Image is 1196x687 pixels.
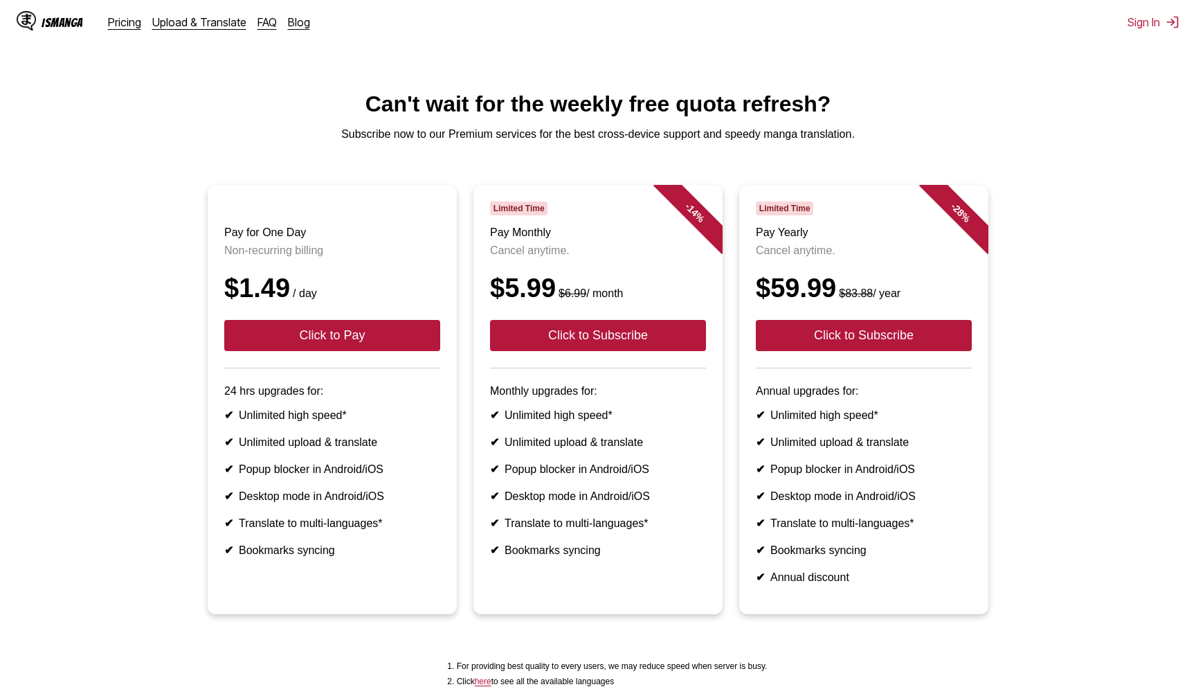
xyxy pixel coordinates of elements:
[490,436,706,449] li: Unlimited upload & translate
[224,274,440,303] div: $1.49
[836,287,900,299] small: / year
[490,544,499,556] b: ✔
[290,287,317,299] small: / day
[224,490,440,503] li: Desktop mode in Android/iOS
[756,463,765,475] b: ✔
[756,436,765,448] b: ✔
[224,226,440,239] h3: Pay for One Day
[224,409,233,421] b: ✔
[11,128,1185,141] p: Subscribe now to our Premium services for the best cross-device support and speedy manga translat...
[490,463,499,475] b: ✔
[108,15,141,29] a: Pricing
[224,436,440,449] li: Unlimited upload & translate
[1127,15,1179,29] button: Sign In
[490,274,706,303] div: $5.99
[490,436,499,448] b: ✔
[224,517,440,530] li: Translate to multi-languages*
[490,409,499,421] b: ✔
[756,202,813,215] span: Limited Time
[490,320,706,351] button: Click to Subscribe
[756,409,765,421] b: ✔
[756,571,765,583] b: ✔
[756,517,972,530] li: Translate to multi-languages*
[490,463,706,476] li: Popup blocker in Android/iOS
[556,287,623,299] small: / month
[1166,15,1179,29] img: Sign out
[490,244,706,257] p: Cancel anytime.
[839,287,873,299] s: $83.88
[756,544,972,557] li: Bookmarks syncing
[11,91,1185,117] h1: Can't wait for the weekly free quota refresh?
[756,490,765,502] b: ✔
[490,226,706,239] h3: Pay Monthly
[490,409,706,422] li: Unlimited high speed*
[17,11,108,33] a: IsManga LogoIsManga
[224,320,440,351] button: Click to Pay
[42,16,83,29] div: IsManga
[224,544,440,557] li: Bookmarks syncing
[224,244,440,257] p: Non-recurring billing
[224,436,233,448] b: ✔
[257,15,277,29] a: FAQ
[756,517,765,529] b: ✔
[17,11,36,30] img: IsManga Logo
[653,171,736,254] div: - 14 %
[224,385,440,398] p: 24 hrs upgrades for:
[457,661,768,671] li: For providing best quality to every users, we may reduce speed when server is busy.
[457,677,768,686] li: Click to see all the available languages
[490,202,547,215] span: Limited Time
[756,320,972,351] button: Click to Subscribe
[288,15,310,29] a: Blog
[919,171,1002,254] div: - 28 %
[224,490,233,502] b: ✔
[559,287,586,299] s: $6.99
[756,571,972,584] li: Annual discount
[224,463,440,476] li: Popup blocker in Android/iOS
[490,544,706,557] li: Bookmarks syncing
[475,677,491,686] a: Available languages
[224,517,233,529] b: ✔
[756,274,972,303] div: $59.99
[756,244,972,257] p: Cancel anytime.
[756,490,972,503] li: Desktop mode in Android/iOS
[756,463,972,476] li: Popup blocker in Android/iOS
[756,409,972,422] li: Unlimited high speed*
[224,463,233,475] b: ✔
[756,226,972,239] h3: Pay Yearly
[152,15,246,29] a: Upload & Translate
[490,517,499,529] b: ✔
[756,385,972,398] p: Annual upgrades for:
[756,436,972,449] li: Unlimited upload & translate
[224,544,233,556] b: ✔
[224,409,440,422] li: Unlimited high speed*
[490,385,706,398] p: Monthly upgrades for:
[756,544,765,556] b: ✔
[490,490,499,502] b: ✔
[490,490,706,503] li: Desktop mode in Android/iOS
[490,517,706,530] li: Translate to multi-languages*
